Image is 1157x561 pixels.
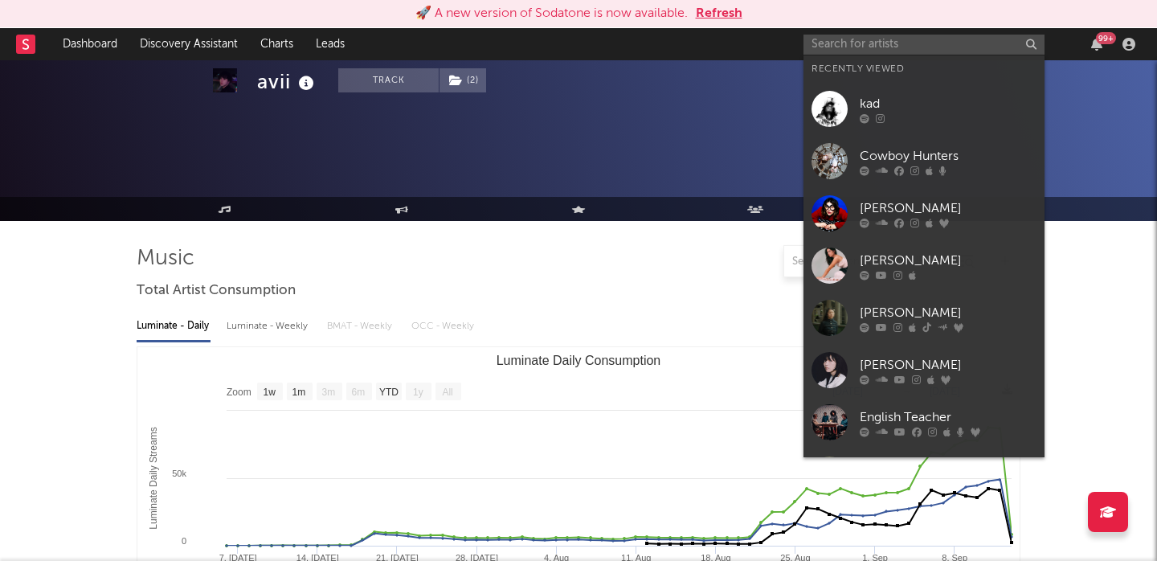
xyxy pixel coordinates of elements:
div: Cowboy Hunters [860,146,1036,166]
div: [PERSON_NAME] [860,251,1036,270]
a: Cowboy Hunters [803,135,1045,187]
text: Luminate Daily Consumption [497,354,661,367]
button: Refresh [696,4,742,23]
button: (2) [439,68,486,92]
div: Luminate - Daily [137,313,211,340]
text: 0 [182,536,186,546]
input: Search for artists [803,35,1045,55]
text: Zoom [227,387,251,398]
a: Discovery Assistant [129,28,249,60]
div: Luminate - Weekly [227,313,311,340]
a: [PERSON_NAME] [803,187,1045,240]
button: 99+ [1091,38,1102,51]
button: Track [338,68,439,92]
div: kad [860,94,1036,113]
div: Recently Viewed [812,59,1036,79]
text: 3m [322,387,336,398]
div: [PERSON_NAME] [860,199,1036,218]
a: [PERSON_NAME] [803,344,1045,396]
text: 50k [172,469,186,478]
text: 1y [413,387,423,398]
text: 1m [292,387,306,398]
a: Charts [249,28,305,60]
span: Total Artist Consumption [137,281,296,301]
a: [PERSON_NAME] [803,240,1045,292]
text: All [442,387,452,398]
span: ( 2 ) [439,68,487,92]
text: Luminate Daily Streams [148,427,159,529]
div: [PERSON_NAME] [860,303,1036,322]
a: English Teacher [803,396,1045,448]
a: Leads [305,28,356,60]
text: 6m [352,387,366,398]
a: [PERSON_NAME] [803,292,1045,344]
div: 🚀 A new version of Sodatone is now available. [415,4,688,23]
text: YTD [379,387,399,398]
div: avii [257,68,318,95]
div: [PERSON_NAME] [860,355,1036,375]
a: Culture Wars [803,448,1045,501]
div: English Teacher [860,407,1036,427]
input: Search by song name or URL [784,256,954,268]
text: 1w [264,387,276,398]
div: 99 + [1096,32,1116,44]
a: kad [803,83,1045,135]
a: Dashboard [51,28,129,60]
